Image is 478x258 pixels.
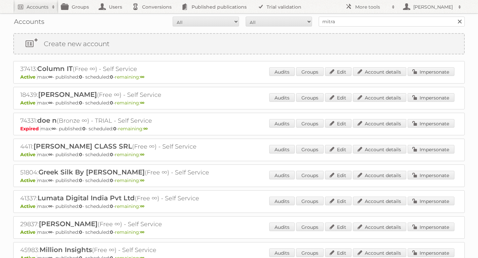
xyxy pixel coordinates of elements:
[353,223,406,231] a: Account details
[20,177,458,183] p: max: - published: - scheduled: -
[296,248,324,257] a: Groups
[110,152,113,158] strong: 0
[20,126,40,132] span: Expired
[79,152,82,158] strong: 0
[79,203,82,209] strong: 0
[269,145,295,154] a: Audits
[79,229,82,235] strong: 0
[269,248,295,257] a: Audits
[353,171,406,179] a: Account details
[110,177,113,183] strong: 0
[110,203,113,209] strong: 0
[20,229,37,235] span: Active
[115,74,144,80] span: remaining:
[20,91,253,99] h2: 18439: (Free ∞) - Self Service
[79,100,82,106] strong: 0
[408,197,454,205] a: Impersonate
[20,229,458,235] p: max: - published: - scheduled: -
[115,177,144,183] span: remaining:
[408,93,454,102] a: Impersonate
[353,248,406,257] a: Account details
[408,248,454,257] a: Impersonate
[296,67,324,76] a: Groups
[325,197,352,205] a: Edit
[40,246,92,254] span: Million Insights
[115,229,144,235] span: remaining:
[20,100,37,106] span: Active
[14,34,464,54] a: Create new account
[48,229,52,235] strong: ∞
[34,142,132,150] span: [PERSON_NAME] CLASS SRL
[20,126,458,132] p: max: - published: - scheduled: -
[353,93,406,102] a: Account details
[408,171,454,179] a: Impersonate
[140,203,144,209] strong: ∞
[325,145,352,154] a: Edit
[48,100,52,106] strong: ∞
[38,91,97,98] span: [PERSON_NAME]
[39,168,145,176] span: Greek Silk By [PERSON_NAME]
[408,119,454,128] a: Impersonate
[140,74,144,80] strong: ∞
[408,145,454,154] a: Impersonate
[48,203,52,209] strong: ∞
[20,246,253,254] h2: 45983: (Free ∞) - Self Service
[269,93,295,102] a: Audits
[115,100,144,106] span: remaining:
[296,119,324,128] a: Groups
[20,177,37,183] span: Active
[115,152,144,158] span: remaining:
[269,223,295,231] a: Audits
[353,145,406,154] a: Account details
[408,67,454,76] a: Impersonate
[20,168,253,177] h2: 51804: (Free ∞) - Self Service
[20,203,458,209] p: max: - published: - scheduled: -
[325,93,352,102] a: Edit
[143,126,148,132] strong: ∞
[48,152,52,158] strong: ∞
[140,229,144,235] strong: ∞
[48,74,52,80] strong: ∞
[408,223,454,231] a: Impersonate
[20,116,253,125] h2: 74331: (Bronze ∞) - TRIAL - Self Service
[82,126,86,132] strong: 0
[37,116,57,124] span: doe n
[353,67,406,76] a: Account details
[51,126,56,132] strong: ∞
[38,194,135,202] span: Lumata Digital India Pvt Ltd
[110,74,113,80] strong: 0
[296,171,324,179] a: Groups
[115,203,144,209] span: remaining:
[296,197,324,205] a: Groups
[353,197,406,205] a: Account details
[20,74,458,80] p: max: - published: - scheduled: -
[110,229,113,235] strong: 0
[79,74,82,80] strong: 0
[325,119,352,128] a: Edit
[20,194,253,203] h2: 41337: (Free ∞) - Self Service
[48,177,52,183] strong: ∞
[325,171,352,179] a: Edit
[118,126,148,132] span: remaining:
[140,152,144,158] strong: ∞
[27,4,48,10] h2: Accounts
[37,65,73,73] span: Column IT
[296,145,324,154] a: Groups
[353,119,406,128] a: Account details
[325,248,352,257] a: Edit
[325,223,352,231] a: Edit
[39,220,98,228] span: [PERSON_NAME]
[296,223,324,231] a: Groups
[355,4,388,10] h2: More tools
[20,152,458,158] p: max: - published: - scheduled: -
[20,152,37,158] span: Active
[113,126,117,132] strong: 0
[269,197,295,205] a: Audits
[20,100,458,106] p: max: - published: - scheduled: -
[269,119,295,128] a: Audits
[269,67,295,76] a: Audits
[20,74,37,80] span: Active
[140,100,144,106] strong: ∞
[296,93,324,102] a: Groups
[140,177,144,183] strong: ∞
